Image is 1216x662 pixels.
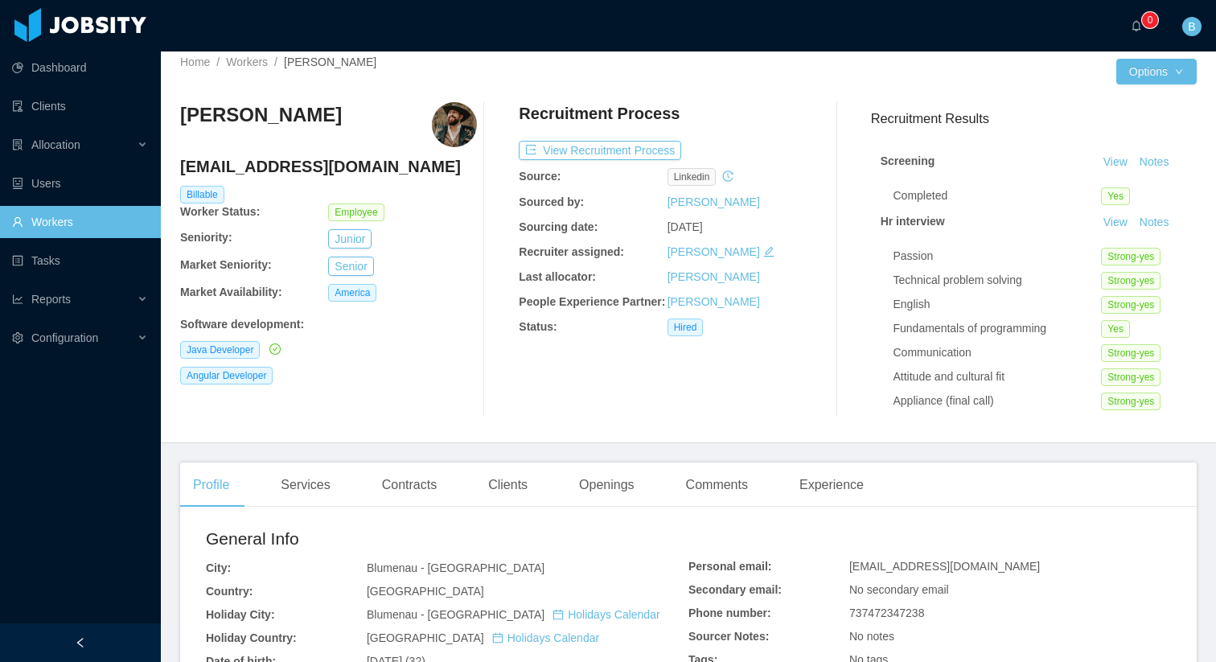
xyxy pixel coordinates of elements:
a: [PERSON_NAME] [668,295,760,308]
i: icon: solution [12,139,23,150]
div: Experience [787,463,877,508]
button: Notes [1133,153,1176,172]
button: Junior [328,229,372,249]
span: Strong-yes [1101,248,1161,265]
span: Java Developer [180,341,260,359]
span: Allocation [31,138,80,151]
a: icon: pie-chartDashboard [12,51,148,84]
b: Recruiter assigned: [519,245,624,258]
strong: Hr interview [881,215,945,228]
button: Notes [1133,213,1176,232]
span: linkedin [668,168,717,186]
b: Personal email: [688,560,772,573]
div: Clients [475,463,540,508]
b: Holiday City: [206,608,275,621]
b: Worker Status: [180,205,260,218]
a: icon: exportView Recruitment Process [519,144,681,157]
h3: [PERSON_NAME] [180,102,342,128]
div: Completed [894,187,1102,204]
span: B [1188,17,1195,36]
a: icon: robotUsers [12,167,148,199]
span: [GEOGRAPHIC_DATA] [367,585,484,598]
a: icon: userWorkers [12,206,148,238]
strong: Screening [881,154,935,167]
b: Sourcer Notes: [688,630,769,643]
b: People Experience Partner: [519,295,665,308]
div: Fundamentals of programming [894,320,1102,337]
b: Market Seniority: [180,258,272,271]
span: Yes [1101,187,1130,205]
i: icon: line-chart [12,294,23,305]
h3: Recruitment Results [871,109,1197,129]
b: Software development : [180,318,304,331]
b: Holiday Country: [206,631,297,644]
img: e3a7af0b-2fc5-4dc6-998d-788b2109012f_664f7d414fb31-400w.png [432,102,477,147]
span: Billable [180,186,224,204]
a: icon: check-circle [266,343,281,356]
button: Optionsicon: down [1116,59,1197,84]
b: Status: [519,320,557,333]
a: [PERSON_NAME] [668,195,760,208]
span: [PERSON_NAME] [284,56,376,68]
div: Openings [566,463,647,508]
div: English [894,296,1102,313]
i: icon: bell [1131,20,1142,31]
b: Market Availability: [180,286,282,298]
b: Secondary email: [688,583,782,596]
div: Profile [180,463,242,508]
i: icon: history [722,171,733,182]
span: No secondary email [849,583,949,596]
i: icon: setting [12,332,23,343]
span: No notes [849,630,894,643]
span: Strong-yes [1101,272,1161,290]
a: [PERSON_NAME] [668,245,760,258]
a: [PERSON_NAME] [668,270,760,283]
span: Blumenau - [GEOGRAPHIC_DATA] [367,608,660,621]
span: Blumenau - [GEOGRAPHIC_DATA] [367,561,544,574]
sup: 0 [1142,12,1158,28]
a: View [1098,216,1133,228]
div: Contracts [369,463,450,508]
b: Source: [519,170,561,183]
span: [EMAIL_ADDRESS][DOMAIN_NAME] [849,560,1040,573]
b: Phone number: [688,606,771,619]
span: [GEOGRAPHIC_DATA] [367,631,599,644]
a: icon: calendarHolidays Calendar [553,608,659,621]
i: icon: calendar [553,609,564,620]
div: Attitude and cultural fit [894,368,1102,385]
a: icon: auditClients [12,90,148,122]
span: Employee [328,204,384,221]
span: Reports [31,293,71,306]
button: icon: exportView Recruitment Process [519,141,681,160]
b: Sourcing date: [519,220,598,233]
a: Home [180,56,210,68]
div: Services [268,463,343,508]
a: icon: profileTasks [12,245,148,277]
div: Passion [894,248,1102,265]
span: Strong-yes [1101,393,1161,410]
span: / [274,56,277,68]
h4: Recruitment Process [519,102,680,125]
span: Strong-yes [1101,296,1161,314]
span: 737472347238 [849,606,924,619]
span: Strong-yes [1101,368,1161,386]
div: Technical problem solving [894,272,1102,289]
span: Angular Developer [180,367,273,384]
span: Strong-yes [1101,344,1161,362]
button: Senior [328,257,373,276]
div: Comments [673,463,761,508]
b: Country: [206,585,253,598]
i: icon: check-circle [269,343,281,355]
b: City: [206,561,231,574]
span: Configuration [31,331,98,344]
span: / [216,56,220,68]
a: Workers [226,56,268,68]
span: Hired [668,319,704,336]
div: Appliance (final call) [894,393,1102,409]
i: icon: edit [763,246,774,257]
a: View [1098,155,1133,168]
span: [DATE] [668,220,703,233]
b: Seniority: [180,231,232,244]
div: Communication [894,344,1102,361]
i: icon: calendar [492,632,503,643]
